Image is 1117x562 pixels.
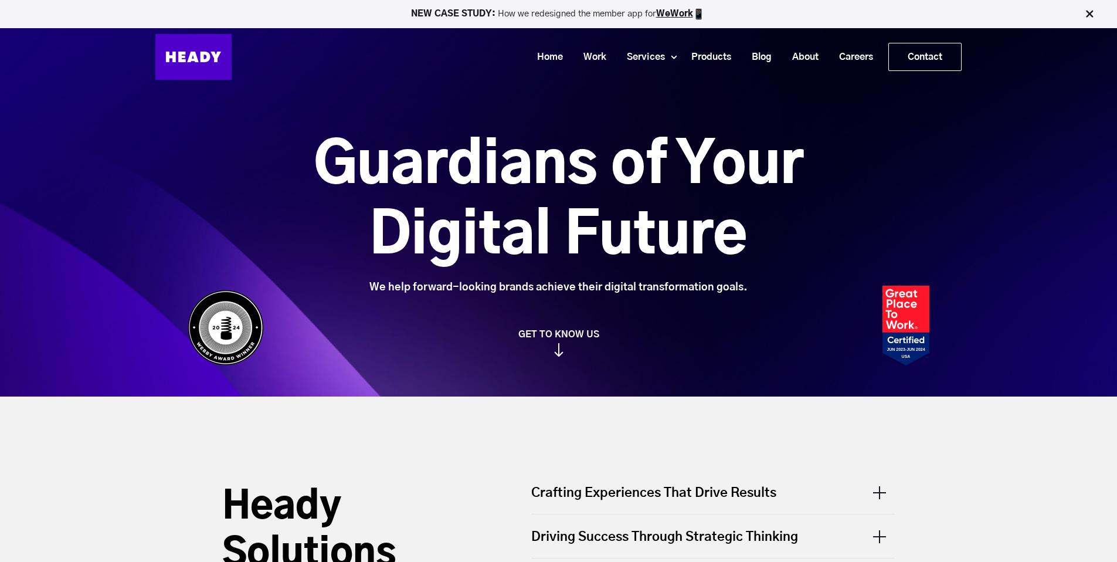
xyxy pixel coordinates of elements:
[182,329,935,357] a: GET TO KNOW US
[778,46,824,68] a: About
[677,46,737,68] a: Products
[522,46,569,68] a: Home
[531,514,895,558] div: Driving Success Through Strategic Thinking
[554,343,563,357] img: arrow_down
[882,286,929,365] img: Heady_2023_Certification_Badge
[411,9,498,18] strong: NEW CASE STUDY:
[656,9,693,18] a: WeWork
[243,43,962,71] div: Navigation Menu
[248,131,869,272] h1: Guardians of Your Digital Future
[889,43,961,70] a: Contact
[737,46,778,68] a: Blog
[569,46,612,68] a: Work
[531,484,895,514] div: Crafting Experiences That Drive Results
[188,290,264,365] img: Heady_WebbyAward_Winner-4
[155,34,232,80] img: Heady_Logo_Web-01 (1)
[612,46,671,68] a: Services
[693,8,705,20] img: app emoji
[824,46,879,68] a: Careers
[248,281,869,294] div: We help forward-looking brands achieve their digital transformation goals.
[5,8,1112,20] p: How we redesigned the member app for
[1084,8,1095,20] img: Close Bar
